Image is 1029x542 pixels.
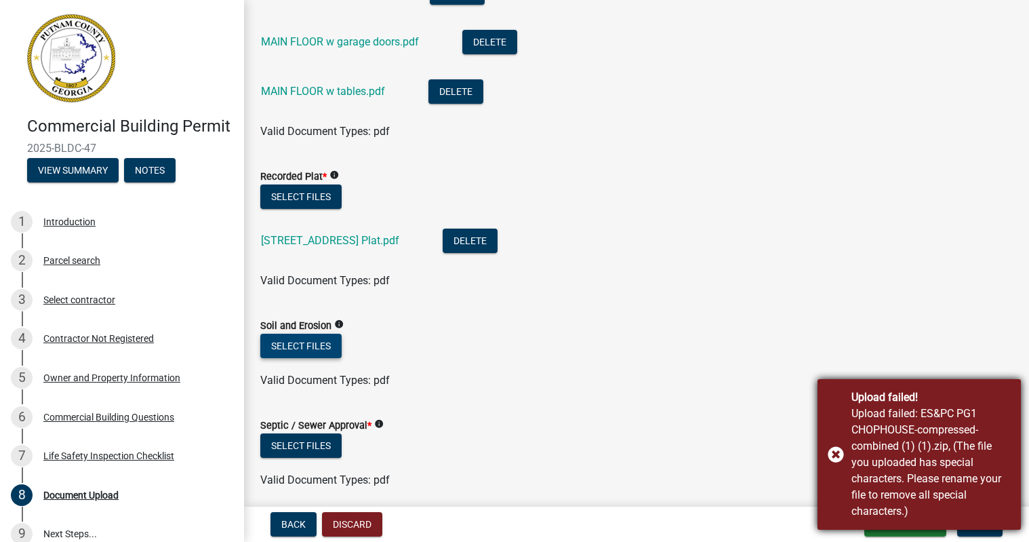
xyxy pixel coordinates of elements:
[260,172,327,182] label: Recorded Plat
[443,229,498,253] button: Delete
[443,235,498,248] wm-modal-confirm: Delete Document
[43,256,100,265] div: Parcel search
[260,473,390,486] span: Valid Document Types: pdf
[428,86,483,99] wm-modal-confirm: Delete Document
[281,519,306,530] span: Back
[462,30,517,54] button: Delete
[27,14,115,102] img: Putnam County, Georgia
[43,217,96,227] div: Introduction
[261,35,419,48] a: MAIN FLOOR w garage doors.pdf
[261,85,385,98] a: MAIN FLOOR w tables.pdf
[260,125,390,138] span: Valid Document Types: pdf
[27,166,119,176] wm-modal-confirm: Summary
[27,142,217,155] span: 2025-BLDC-47
[374,419,384,429] i: info
[11,406,33,428] div: 6
[27,117,233,136] h4: Commercial Building Permit
[261,234,399,247] a: [STREET_ADDRESS] Plat.pdf
[11,367,33,389] div: 5
[43,295,115,305] div: Select contractor
[260,185,342,209] button: Select files
[851,406,1011,520] div: Upload failed: ES&PC PG1 CHOPHOUSE-compressed-combined (1) (1).zip, (The file you uploaded has sp...
[11,211,33,233] div: 1
[43,412,174,422] div: Commercial Building Questions
[11,289,33,311] div: 3
[43,334,154,343] div: Contractor Not Registered
[43,373,180,383] div: Owner and Property Information
[851,389,1011,406] div: Upload failed!
[260,374,390,387] span: Valid Document Types: pdf
[43,490,119,500] div: Document Upload
[124,166,176,176] wm-modal-confirm: Notes
[11,250,33,271] div: 2
[270,512,317,537] button: Back
[334,320,344,329] i: info
[260,274,390,287] span: Valid Document Types: pdf
[43,451,174,461] div: Life Safety Inspection Checklist
[260,322,331,331] label: Soil and Erosion
[322,512,382,537] button: Discard
[462,37,517,50] wm-modal-confirm: Delete Document
[11,484,33,506] div: 8
[11,328,33,349] div: 4
[11,445,33,467] div: 7
[329,170,339,180] i: info
[428,79,483,104] button: Delete
[124,158,176,182] button: Notes
[260,421,371,431] label: Septic / Sewer Approval
[27,158,119,182] button: View Summary
[260,334,342,358] button: Select files
[260,433,342,458] button: Select files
